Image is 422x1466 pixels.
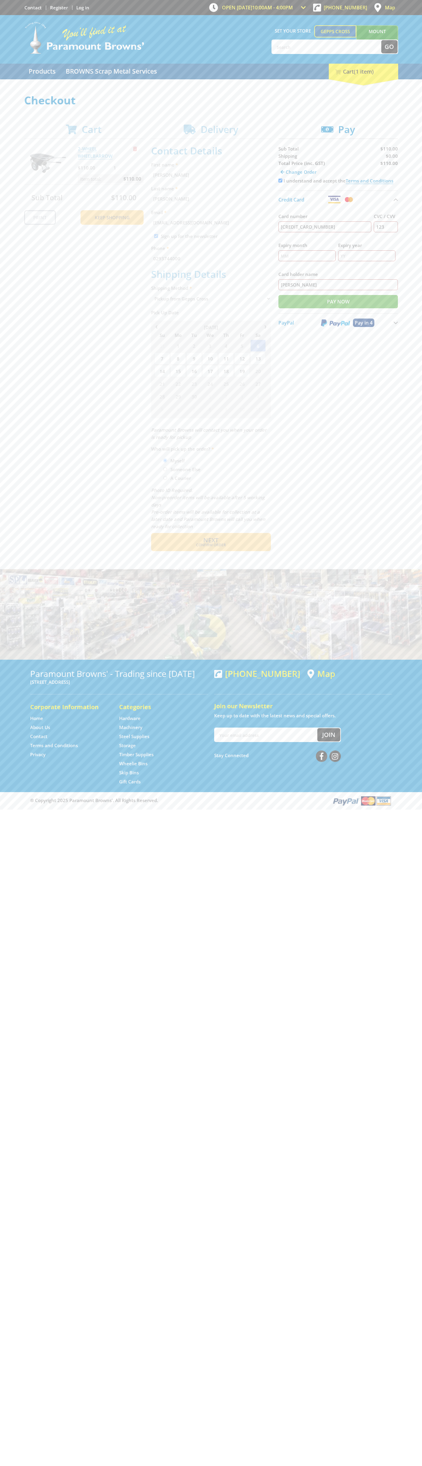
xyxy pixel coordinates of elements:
a: Change Order [278,167,319,177]
a: Go to the Steel Supplies page [119,733,149,740]
span: Pay in 4 [355,319,373,326]
a: Go to the Wheelie Bins page [119,760,148,767]
a: Go to the Contact page [30,733,47,740]
h3: Paramount Browns' - Trading since [DATE] [30,669,208,678]
label: Card holder name [278,271,398,278]
a: Go to the Timber Supplies page [119,751,154,758]
img: Mastercard [344,196,354,203]
div: Cart [329,64,398,79]
a: Go to the Contact page [24,5,42,11]
span: Set your store [271,25,315,36]
a: Go to the About Us page [30,724,50,731]
a: Go to the Gift Cards page [119,779,141,785]
label: CVC / CVV [374,213,398,220]
button: Go [381,40,398,53]
h1: Checkout [24,94,398,106]
img: Visa [328,196,341,203]
span: 10:00am - 4:00pm [252,4,293,11]
div: [PHONE_NUMBER] [214,669,300,678]
strong: Total Price (inc. GST) [278,160,325,166]
h5: Join our Newsletter [214,702,392,710]
input: YY [338,250,395,261]
label: Expiry year [338,242,395,249]
span: Sub Total [278,146,299,152]
img: PayPal [321,319,350,327]
button: PayPal Pay in 4 [278,313,398,332]
h5: Corporate Information [30,703,107,711]
span: Credit Card [278,196,304,203]
a: Go to the Products page [24,64,60,79]
a: Go to the Privacy page [30,751,46,758]
span: Change Order [286,169,316,175]
p: Keep up to date with the latest news and special offers. [214,712,392,719]
h5: Categories [119,703,196,711]
input: MM [278,250,336,261]
input: Your email address [215,728,317,741]
img: Paramount Browns' [24,21,145,55]
label: Card number [278,213,372,220]
button: Credit Card [278,190,398,208]
a: Go to the Hardware page [119,715,141,722]
a: Mount [PERSON_NAME] [356,25,398,48]
a: View a map of Gepps Cross location [307,669,335,679]
img: PayPal, Mastercard, Visa accepted [332,795,392,806]
button: Join [317,728,340,741]
div: Stay Connected [214,748,341,763]
a: Go to the Terms and Conditions page [30,742,78,749]
span: $110.00 [380,146,398,152]
span: $0.00 [386,153,398,159]
input: Search [272,40,381,53]
a: Go to the Storage page [119,742,136,749]
a: Go to the BROWNS Scrap Metal Services page [61,64,161,79]
a: Go to the Skip Bins page [119,769,139,776]
a: Go to the Machinery page [119,724,142,731]
span: (1 item) [354,68,374,75]
input: Please accept the terms and conditions. [278,179,282,182]
a: Terms and Conditions [346,178,393,184]
p: [STREET_ADDRESS] [30,678,208,686]
label: Expiry month [278,242,336,249]
div: ® Copyright 2025 Paramount Browns'. All Rights Reserved. [24,795,398,806]
input: Pay Now [278,295,398,308]
span: Shipping [278,153,297,159]
span: OPEN [DATE] [222,4,293,11]
a: Log in [76,5,89,11]
span: Pay [338,123,355,136]
a: Go to the Home page [30,715,43,722]
a: Go to the registration page [50,5,68,11]
span: PayPal [278,319,294,326]
label: I understand and accept the [284,178,393,184]
a: Gepps Cross [314,25,356,37]
strong: $110.00 [380,160,398,166]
